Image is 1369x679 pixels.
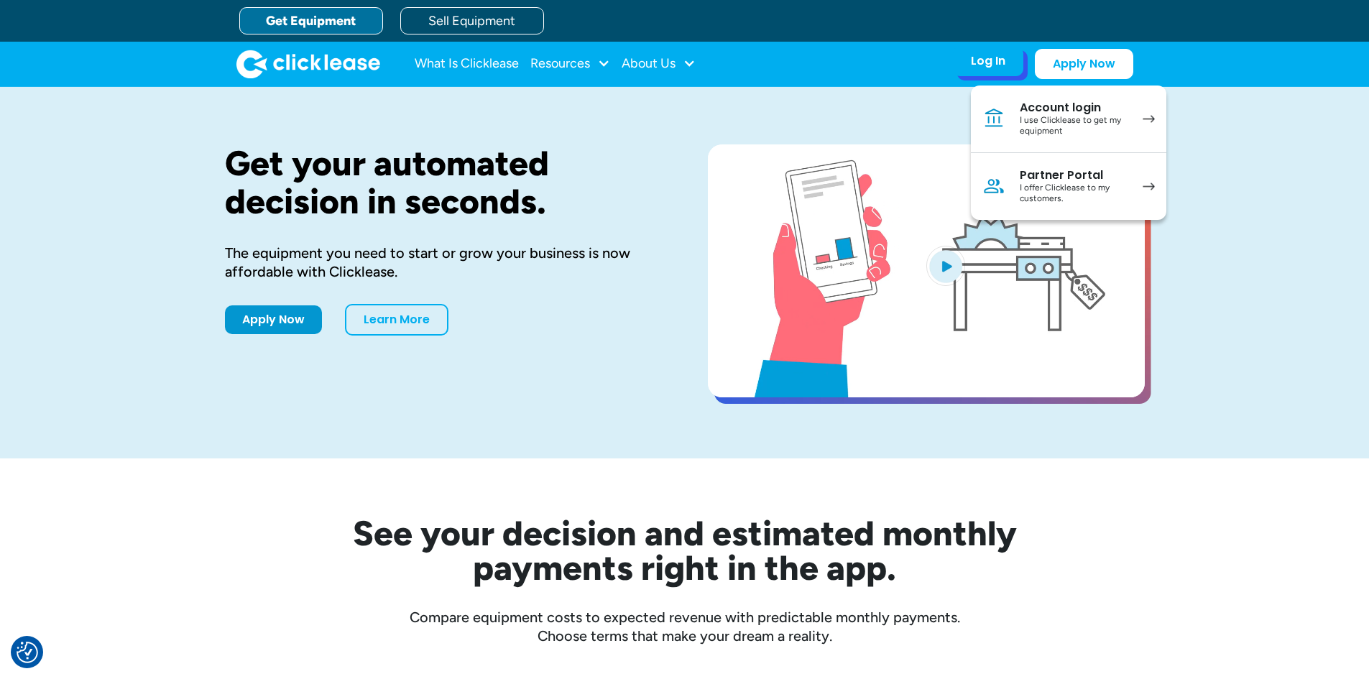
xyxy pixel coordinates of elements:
div: Log In [971,54,1005,68]
a: What Is Clicklease [415,50,519,78]
a: open lightbox [708,144,1145,397]
a: Account loginI use Clicklease to get my equipment [971,86,1166,153]
div: The equipment you need to start or grow your business is now affordable with Clicklease. [225,244,662,281]
img: Clicklease logo [236,50,380,78]
img: arrow [1143,115,1155,123]
img: Person icon [982,175,1005,198]
img: arrow [1143,183,1155,190]
div: About Us [622,50,696,78]
a: Apply Now [225,305,322,334]
div: I use Clicklease to get my equipment [1020,115,1128,137]
div: Resources [530,50,610,78]
a: Learn More [345,304,448,336]
img: Blue play button logo on a light blue circular background [926,246,965,286]
h2: See your decision and estimated monthly payments right in the app. [282,516,1087,585]
img: Bank icon [982,107,1005,130]
nav: Log In [971,86,1166,220]
button: Consent Preferences [17,642,38,663]
div: I offer Clicklease to my customers. [1020,183,1128,205]
div: Compare equipment costs to expected revenue with predictable monthly payments. Choose terms that ... [225,608,1145,645]
div: Partner Portal [1020,168,1128,183]
a: Sell Equipment [400,7,544,34]
h1: Get your automated decision in seconds. [225,144,662,221]
img: Revisit consent button [17,642,38,663]
a: Get Equipment [239,7,383,34]
a: home [236,50,380,78]
a: Apply Now [1035,49,1133,79]
a: Partner PortalI offer Clicklease to my customers. [971,153,1166,220]
div: Account login [1020,101,1128,115]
